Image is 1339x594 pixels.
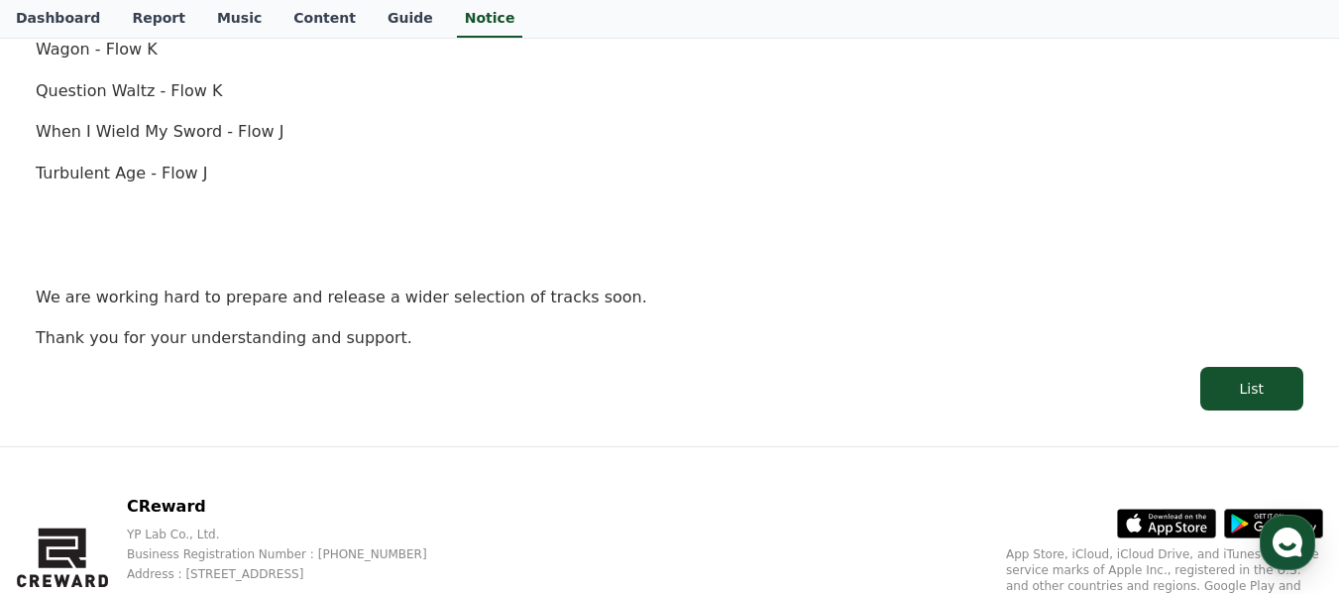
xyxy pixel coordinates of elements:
p: Address : [STREET_ADDRESS] [127,566,459,582]
p: Turbulent Age - Flow J [36,161,1303,186]
p: Business Registration Number : [PHONE_NUMBER] [127,546,459,562]
button: List [1200,367,1303,411]
a: Settings [256,429,381,479]
span: Settings [293,459,342,475]
p: We are working hard to prepare and release a wider selection of tracks soon. [36,285,1303,310]
p: Wagon - Flow K [36,37,1303,62]
a: Messages [131,429,256,479]
p: Question Waltz - Flow K [36,78,1303,104]
p: Thank you for your understanding and support. [36,325,1303,351]
a: Home [6,429,131,479]
div: List [1240,379,1264,399]
span: Home [51,459,85,475]
a: List [36,367,1303,411]
p: YP Lab Co., Ltd. [127,527,459,542]
p: CReward [127,495,459,519]
p: When I Wield My Sword - Flow J [36,119,1303,145]
span: Messages [165,460,223,476]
